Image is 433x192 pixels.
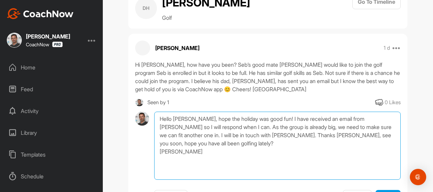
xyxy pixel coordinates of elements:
div: Library [4,124,100,141]
img: square_18cbf34a393be28f9cd4705d9b61bd87.jpg [7,33,22,48]
div: Schedule [4,168,100,185]
p: 1 d [384,45,390,51]
img: square_18cbf34a393be28f9cd4705d9b61bd87.jpg [135,98,144,107]
div: [PERSON_NAME] [26,34,70,39]
p: Golf [162,14,250,22]
div: 0 Likes [385,99,401,107]
textarea: Hello [PERSON_NAME], hope the holiday was good fun! I have received an email from [PERSON_NAME] s... [154,112,401,180]
div: Feed [4,81,100,98]
img: CoachNow [7,8,74,19]
div: CoachNow [26,42,63,47]
p: [PERSON_NAME] [155,44,199,52]
div: Open Intercom Messenger [410,169,426,185]
div: Hi [PERSON_NAME], how have you been? Seb’s good mate [PERSON_NAME] would like to join the golf pr... [135,61,401,93]
img: CoachNow Pro [52,42,63,47]
div: Activity [4,102,100,119]
div: Home [4,59,100,76]
div: Templates [4,146,100,163]
img: avatar [135,112,149,126]
div: Seen by 1 [147,98,169,107]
